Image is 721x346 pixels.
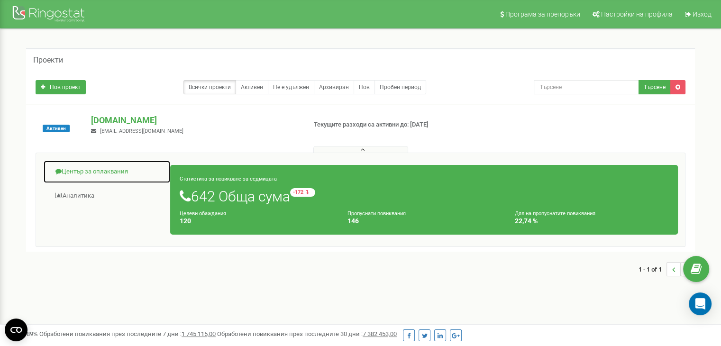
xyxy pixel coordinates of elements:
[689,292,712,315] div: Open Intercom Messenger
[43,125,70,132] span: Активен
[639,253,695,286] nav: ...
[639,262,666,276] span: 1 - 1 of 1
[693,10,712,18] span: Изход
[347,210,406,217] small: Пропуснати повиквания
[314,80,354,94] a: Архивиран
[36,80,86,94] a: Нов проект
[236,80,268,94] a: Активен
[180,176,277,182] small: Статистика за повикване за седмицата
[39,330,216,337] span: Обработени повиквания през последните 7 дни :
[363,330,397,337] u: 7 382 453,00
[374,80,426,94] a: Пробен период
[534,80,639,94] input: Търсене
[268,80,314,94] a: Не е удължен
[639,80,671,94] button: Търсене
[347,218,501,225] h4: 146
[183,80,236,94] a: Всички проекти
[43,184,171,208] a: Аналитика
[5,319,27,341] button: Open CMP widget
[217,330,397,337] span: Обработени повиквания през последните 30 дни :
[43,160,171,183] a: Център за оплаквания
[354,80,375,94] a: Нов
[180,218,333,225] h4: 120
[180,210,226,217] small: Целеви обаждания
[91,114,298,127] p: [DOMAIN_NAME]
[290,188,315,197] small: -172
[505,10,580,18] span: Програма за препоръки
[515,210,595,217] small: Дял на пропуснатите повиквания
[180,188,668,204] h1: 642 Обща сума
[182,330,216,337] u: 1 745 115,00
[601,10,673,18] span: Настройки на профила
[515,218,668,225] h4: 22,74 %
[33,56,63,64] h5: Проекти
[100,128,183,134] span: [EMAIL_ADDRESS][DOMAIN_NAME]
[314,120,465,129] p: Текущите разходи са активни до: [DATE]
